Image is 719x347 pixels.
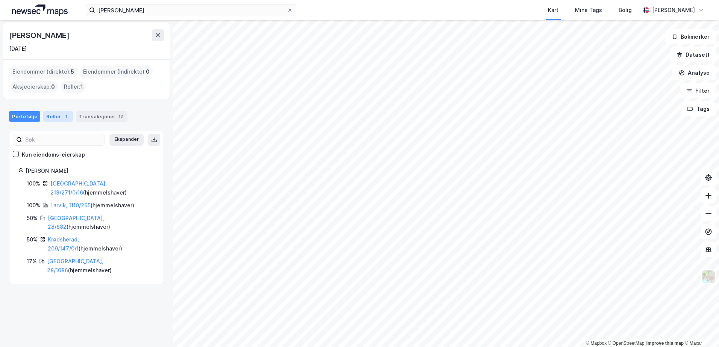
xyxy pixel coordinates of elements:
div: Roller : [61,81,86,93]
div: 50% [27,235,38,244]
div: 100% [27,201,40,210]
img: Z [701,270,716,284]
div: ( hjemmelshaver ) [50,201,134,210]
div: Kart [548,6,558,15]
div: 12 [117,113,124,120]
button: Bokmerker [665,29,716,44]
div: Portefølje [9,111,40,122]
div: ( hjemmelshaver ) [48,214,155,232]
div: Mine Tags [575,6,602,15]
button: Analyse [672,65,716,80]
button: Ekspander [109,134,144,146]
div: Kontrollprogram for chat [681,311,719,347]
a: Krødsherad, 209/147/0/1 [48,236,79,252]
div: 1 [62,113,70,120]
span: 5 [71,67,74,76]
input: Søk [22,134,105,145]
a: [GEOGRAPHIC_DATA], 28/1086 [47,258,103,273]
div: Kun eiendoms-eierskap [22,150,85,159]
div: Aksjeeierskap : [9,81,58,93]
a: [GEOGRAPHIC_DATA], 213/271/0/16 [50,180,107,196]
a: Improve this map [646,341,684,346]
div: 17% [27,257,37,266]
a: [GEOGRAPHIC_DATA], 28/882 [48,215,104,230]
a: OpenStreetMap [608,341,645,346]
span: 0 [146,67,150,76]
div: Bolig [619,6,632,15]
div: 100% [27,179,40,188]
div: Transaksjoner [76,111,127,122]
div: Eiendommer (direkte) : [9,66,77,78]
iframe: Chat Widget [681,311,719,347]
div: 50% [27,214,38,223]
img: logo.a4113a55bc3d86da70a041830d287a7e.svg [12,5,68,16]
div: ( hjemmelshaver ) [48,235,155,253]
div: Eiendommer (Indirekte) : [80,66,153,78]
div: [PERSON_NAME] [652,6,695,15]
button: Datasett [670,47,716,62]
div: [PERSON_NAME] [9,29,71,41]
input: Søk på adresse, matrikkel, gårdeiere, leietakere eller personer [95,5,287,16]
div: ( hjemmelshaver ) [50,179,155,197]
a: Larvik, 1110/265 [50,202,91,208]
span: 0 [51,82,55,91]
button: Filter [680,83,716,98]
button: Tags [681,101,716,116]
div: Roller [43,111,73,122]
div: [PERSON_NAME] [26,166,155,175]
div: [DATE] [9,44,27,53]
span: 1 [80,82,83,91]
a: Mapbox [586,341,607,346]
div: ( hjemmelshaver ) [47,257,155,275]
